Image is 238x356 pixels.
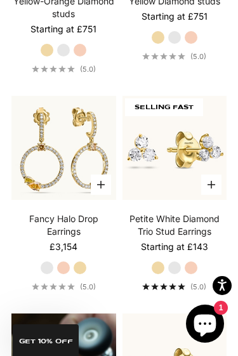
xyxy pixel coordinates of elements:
[32,65,75,72] div: 5.0 out of 5.0 stars
[142,52,206,61] a: 5.0 out of 5.0 stars(5.0)
[190,282,206,291] span: (5.0)
[125,98,203,116] span: SELLING FAST
[30,23,96,36] sale-price: Starting at £751
[122,213,227,238] a: Petite White Diamond Trio Stud Earrings
[50,241,77,253] sale-price: £3,154
[80,282,96,291] span: (5.0)
[122,96,227,200] img: #YellowGold
[32,282,96,291] a: 5.0 out of 5.0 stars(5.0)
[182,305,228,346] inbox-online-store-chat: Shopify online store chat
[13,324,79,356] div: GET 10% Off
[141,241,208,253] sale-price: Starting at £143
[32,283,75,290] div: 5.0 out of 5.0 stars
[11,213,116,238] a: Fancy Halo Drop Earrings
[32,65,96,74] a: 5.0 out of 5.0 stars(5.0)
[142,282,206,291] a: 5.0 out of 5.0 stars(5.0)
[142,283,185,290] div: 5.0 out of 5.0 stars
[11,96,116,200] img: #YellowGold
[80,65,96,74] span: (5.0)
[190,52,206,61] span: (5.0)
[142,10,208,23] sale-price: Starting at £751
[142,53,185,60] div: 5.0 out of 5.0 stars
[19,338,73,345] span: GET 10% Off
